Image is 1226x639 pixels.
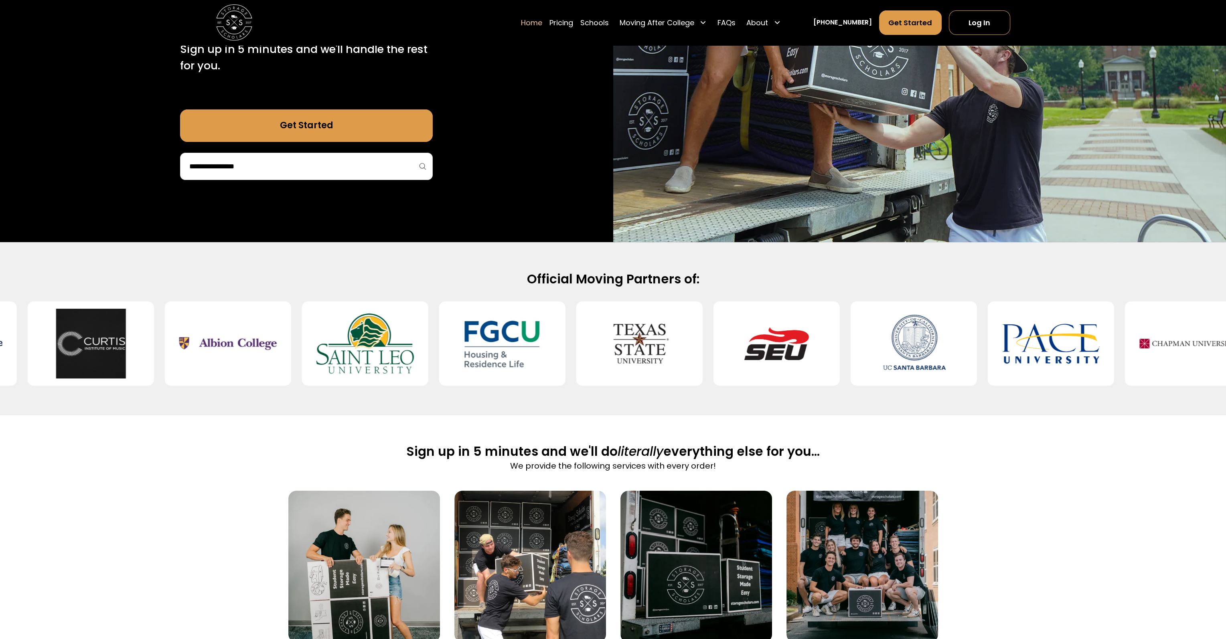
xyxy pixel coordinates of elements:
[179,309,277,378] img: Albion College
[316,309,414,378] img: Saint Leo University
[521,10,542,35] a: Home
[42,309,140,378] img: Curtis Institute of Music
[620,17,694,28] div: Moving After College
[216,4,252,40] img: Storage Scholars main logo
[406,443,820,460] h2: Sign up in 5 minutes and we'll do everything else for you...
[717,10,736,35] a: FAQs
[454,309,551,378] img: Florida Gulf Coast University
[743,10,784,35] div: About
[616,10,711,35] div: Moving After College
[549,10,573,35] a: Pricing
[865,309,963,378] img: University of California-Santa Barbara (UCSB)
[728,309,825,378] img: Southeastern University
[949,10,1010,35] a: Log In
[879,10,942,35] a: Get Started
[406,460,820,472] p: We provide the following services with every order!
[1002,309,1100,378] img: Pace University - New York City
[180,109,433,142] a: Get Started
[324,271,902,287] h2: Official Moving Partners of:
[591,309,688,378] img: Texas State University
[813,18,872,27] a: [PHONE_NUMBER]
[746,17,768,28] div: About
[180,41,433,74] p: Sign up in 5 minutes and we'll handle the rest for you.
[580,10,609,35] a: Schools
[618,443,663,460] span: literally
